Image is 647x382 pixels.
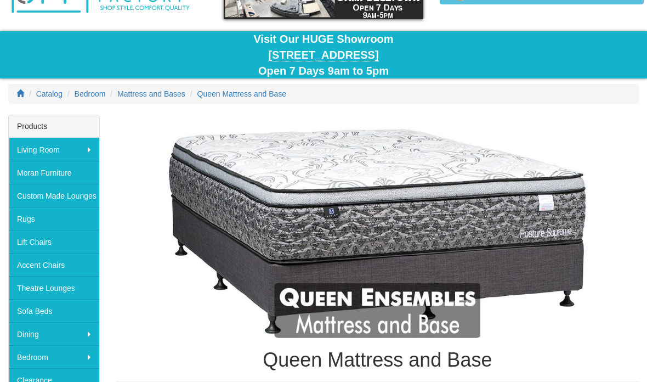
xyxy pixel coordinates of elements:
a: Accent Chairs [9,253,99,276]
a: Dining [9,322,99,345]
div: Visit Our HUGE Showroom Open 7 Days 9am to 5pm [8,31,639,78]
h1: Queen Mattress and Base [116,349,639,371]
a: Custom Made Lounges [9,184,99,207]
div: Products [9,115,99,138]
a: Bedroom [9,345,99,368]
a: Moran Furniture [9,161,99,184]
img: Queen Mattress and Base [116,120,639,338]
a: Queen Mattress and Base [197,89,287,98]
a: Rugs [9,207,99,230]
a: Living Room [9,138,99,161]
a: Sofa Beds [9,299,99,322]
a: Catalog [36,89,63,98]
a: Theatre Lounges [9,276,99,299]
a: Mattress and Bases [117,89,185,98]
a: Bedroom [75,89,106,98]
a: Lift Chairs [9,230,99,253]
